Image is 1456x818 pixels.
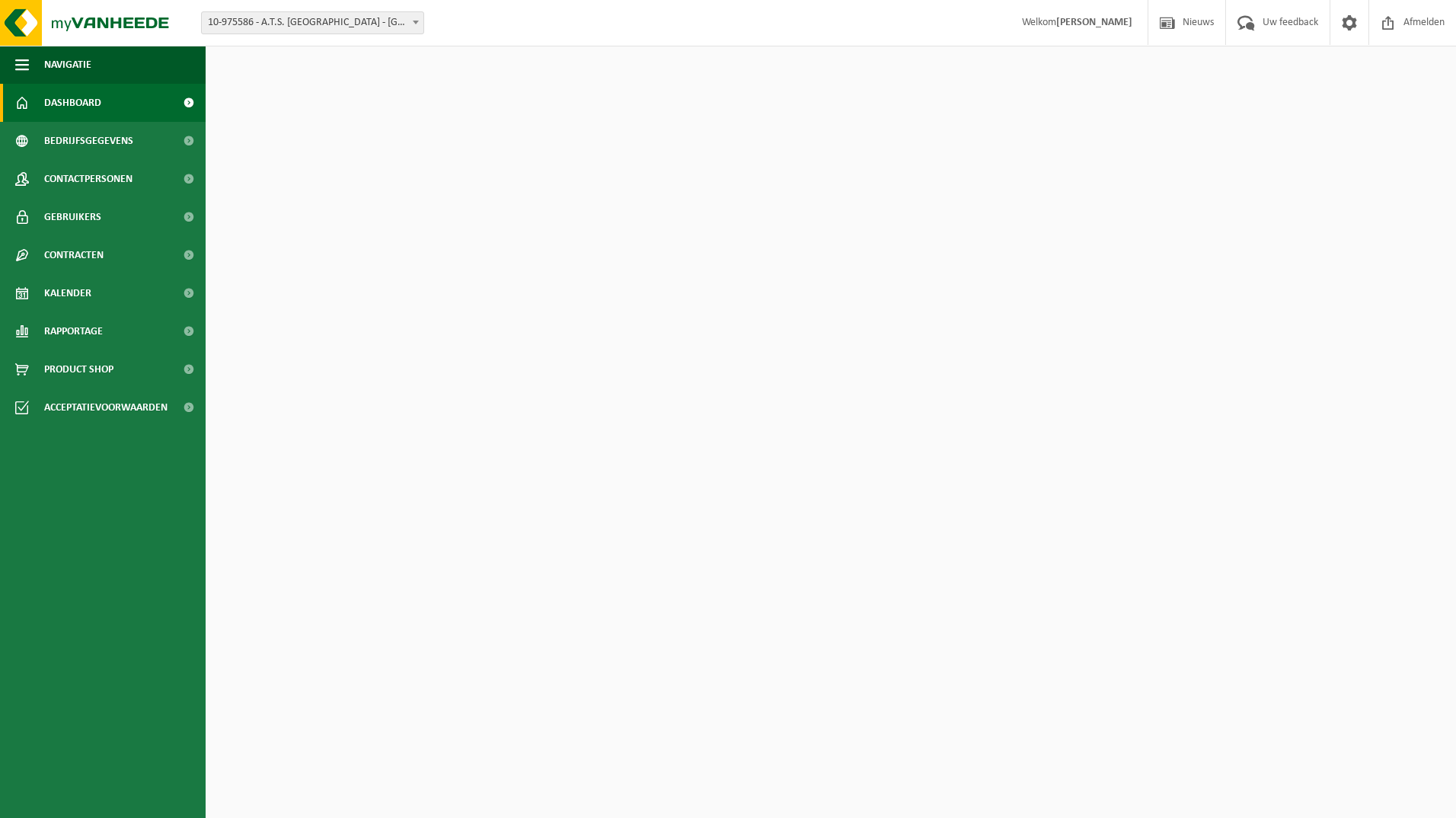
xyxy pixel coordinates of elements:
strong: [PERSON_NAME] [1056,17,1132,28]
span: Contracten [44,236,104,274]
span: Acceptatievoorwaarden [44,388,168,427]
span: 10-975586 - A.T.S. MERELBEKE - MERELBEKE [201,11,424,34]
span: 10-975586 - A.T.S. MERELBEKE - MERELBEKE [202,12,423,34]
span: Gebruikers [44,198,101,236]
span: Kalender [44,274,91,312]
span: Navigatie [44,46,91,84]
span: Dashboard [44,84,101,122]
span: Rapportage [44,312,103,350]
span: Bedrijfsgegevens [44,122,133,160]
span: Contactpersonen [44,160,133,198]
span: Product Shop [44,350,113,388]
